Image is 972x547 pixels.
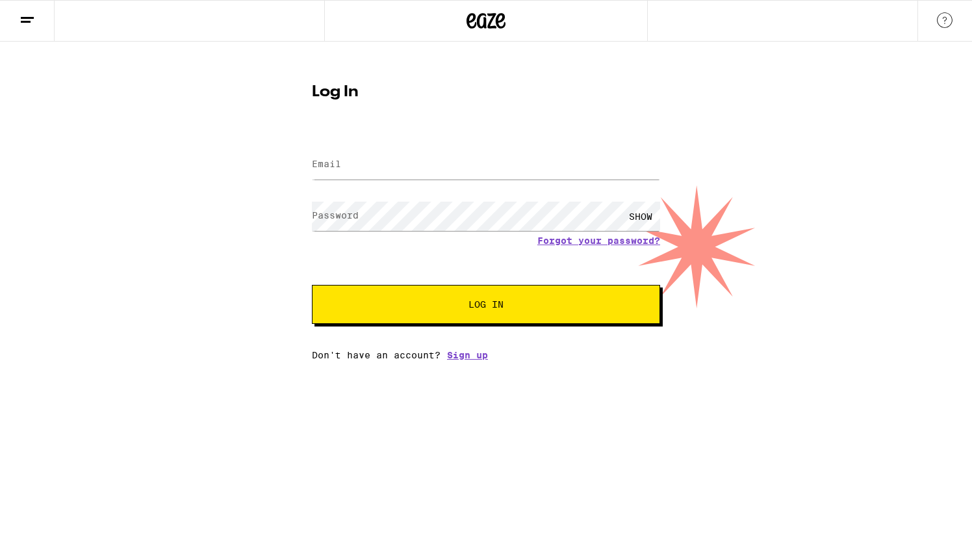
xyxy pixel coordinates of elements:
a: Sign up [447,350,488,360]
div: Don't have an account? [312,350,660,360]
label: Email [312,159,341,169]
h1: Log In [312,85,660,100]
div: SHOW [621,202,660,231]
span: Log In [468,300,504,309]
input: Email [312,150,660,180]
button: Log In [312,285,660,324]
label: Password [312,210,359,220]
a: Forgot your password? [537,235,660,246]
